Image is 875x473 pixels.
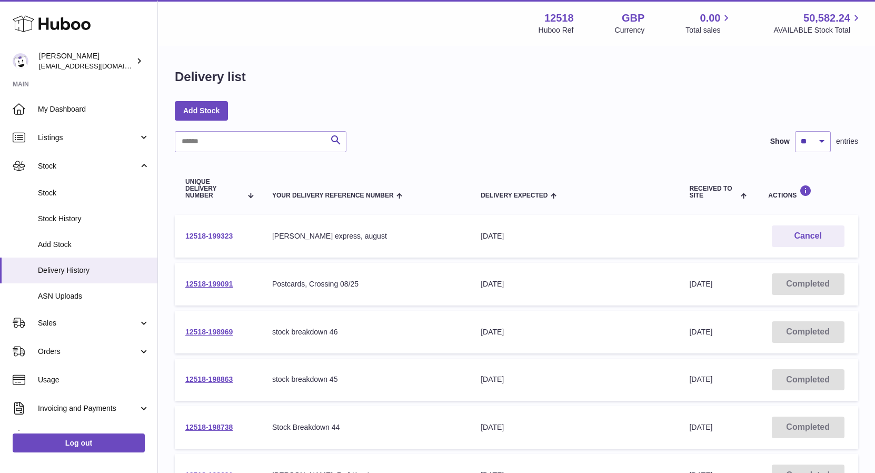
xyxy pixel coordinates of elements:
[272,327,460,337] div: stock breakdown 46
[39,62,155,70] span: [EMAIL_ADDRESS][DOMAIN_NAME]
[272,422,460,432] div: Stock Breakdown 44
[700,11,721,25] span: 0.00
[185,280,233,288] a: 12518-199091
[772,225,844,247] button: Cancel
[185,423,233,431] a: 12518-198738
[185,232,233,240] a: 12518-199323
[481,279,668,289] div: [DATE]
[38,240,150,250] span: Add Stock
[481,192,548,199] span: Delivery Expected
[481,231,668,241] div: [DATE]
[773,11,862,35] a: 50,582.24 AVAILABLE Stock Total
[38,403,138,413] span: Invoicing and Payments
[272,279,460,289] div: Postcards, Crossing 08/25
[685,25,732,35] span: Total sales
[689,375,712,383] span: [DATE]
[544,11,574,25] strong: 12518
[185,179,242,200] span: Unique Delivery Number
[38,188,150,198] span: Stock
[38,291,150,301] span: ASN Uploads
[185,375,233,383] a: 12518-198863
[175,101,228,120] a: Add Stock
[175,68,246,85] h1: Delivery list
[13,433,145,452] a: Log out
[13,53,28,69] img: caitlin@fancylamp.co
[38,318,138,328] span: Sales
[39,51,134,71] div: [PERSON_NAME]
[272,231,460,241] div: [PERSON_NAME] express, august
[803,11,850,25] span: 50,582.24
[689,423,712,431] span: [DATE]
[272,375,460,385] div: stock breakdown 45
[689,280,712,288] span: [DATE]
[539,25,574,35] div: Huboo Ref
[481,422,668,432] div: [DATE]
[38,214,150,224] span: Stock History
[38,104,150,114] span: My Dashboard
[481,375,668,385] div: [DATE]
[836,136,858,146] span: entries
[615,25,645,35] div: Currency
[689,185,738,199] span: Received to Site
[272,192,394,199] span: Your Delivery Reference Number
[38,375,150,385] span: Usage
[773,25,862,35] span: AVAILABLE Stock Total
[38,133,138,143] span: Listings
[622,11,644,25] strong: GBP
[38,347,138,357] span: Orders
[685,11,732,35] a: 0.00 Total sales
[481,327,668,337] div: [DATE]
[689,328,712,336] span: [DATE]
[768,185,848,199] div: Actions
[38,161,138,171] span: Stock
[185,328,233,336] a: 12518-198969
[770,136,790,146] label: Show
[38,265,150,275] span: Delivery History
